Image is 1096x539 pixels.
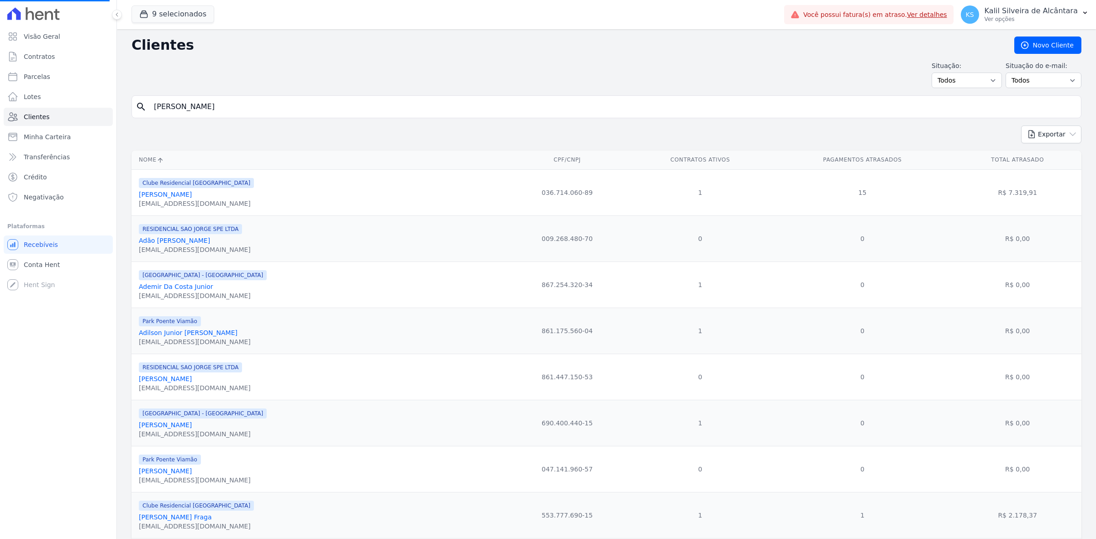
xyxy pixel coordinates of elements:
[505,446,629,492] td: 047.141.960-57
[629,492,771,538] td: 1
[139,178,254,188] span: Clube Residencial [GEOGRAPHIC_DATA]
[4,148,113,166] a: Transferências
[954,492,1081,538] td: R$ 2.178,37
[139,270,267,280] span: [GEOGRAPHIC_DATA] - [GEOGRAPHIC_DATA]
[139,316,201,326] span: Park Poente Viamão
[629,308,771,354] td: 1
[629,400,771,446] td: 1
[771,308,954,354] td: 0
[24,193,64,202] span: Negativação
[4,168,113,186] a: Crédito
[139,421,192,429] a: [PERSON_NAME]
[139,199,254,208] div: [EMAIL_ADDRESS][DOMAIN_NAME]
[139,291,267,300] div: [EMAIL_ADDRESS][DOMAIN_NAME]
[966,11,974,18] span: KS
[954,354,1081,400] td: R$ 0,00
[629,262,771,308] td: 1
[629,354,771,400] td: 0
[771,215,954,262] td: 0
[629,169,771,215] td: 1
[505,215,629,262] td: 009.268.480-70
[132,5,214,23] button: 9 selecionados
[139,329,237,336] a: Adilson Junior [PERSON_NAME]
[932,61,1002,71] label: Situação:
[24,92,41,101] span: Lotes
[24,32,60,41] span: Visão Geral
[771,446,954,492] td: 0
[24,173,47,182] span: Crédito
[505,400,629,446] td: 690.400.440-15
[148,98,1077,116] input: Buscar por nome, CPF ou e-mail
[7,221,109,232] div: Plataformas
[4,188,113,206] a: Negativação
[771,354,954,400] td: 0
[24,240,58,249] span: Recebíveis
[24,52,55,61] span: Contratos
[139,429,267,439] div: [EMAIL_ADDRESS][DOMAIN_NAME]
[139,383,251,392] div: [EMAIL_ADDRESS][DOMAIN_NAME]
[1006,61,1081,71] label: Situação do e-mail:
[1021,126,1081,143] button: Exportar
[139,191,192,198] a: [PERSON_NAME]
[771,151,954,169] th: Pagamentos Atrasados
[907,11,947,18] a: Ver detalhes
[505,354,629,400] td: 861.447.150-53
[139,467,192,475] a: [PERSON_NAME]
[803,10,947,20] span: Você possui fatura(s) em atraso.
[505,169,629,215] td: 036.714.060-89
[954,400,1081,446] td: R$ 0,00
[985,16,1078,23] p: Ver opções
[24,152,70,162] span: Transferências
[132,37,1000,53] h2: Clientes
[139,237,210,244] a: Adão [PERSON_NAME]
[505,492,629,538] td: 553.777.690-15
[139,408,267,419] span: [GEOGRAPHIC_DATA] - [GEOGRAPHIC_DATA]
[24,260,60,269] span: Conta Hent
[4,235,113,254] a: Recebíveis
[136,101,147,112] i: search
[771,262,954,308] td: 0
[24,72,50,81] span: Parcelas
[4,88,113,106] a: Lotes
[24,132,71,141] span: Minha Carteira
[954,308,1081,354] td: R$ 0,00
[139,501,254,511] span: Clube Residencial [GEOGRAPHIC_DATA]
[985,6,1078,16] p: Kalil Silveira de Alcântara
[139,362,242,372] span: RESIDENCIAL SAO JORGE SPE LTDA
[132,151,505,169] th: Nome
[139,245,251,254] div: [EMAIL_ADDRESS][DOMAIN_NAME]
[771,400,954,446] td: 0
[139,337,251,346] div: [EMAIL_ADDRESS][DOMAIN_NAME]
[139,224,242,234] span: RESIDENCIAL SAO JORGE SPE LTDA
[4,27,113,46] a: Visão Geral
[4,108,113,126] a: Clientes
[505,151,629,169] th: CPF/CNPJ
[505,308,629,354] td: 861.175.560-04
[771,169,954,215] td: 15
[139,283,213,290] a: Ademir Da Costa Junior
[954,2,1096,27] button: KS Kalil Silveira de Alcântara Ver opções
[24,112,49,121] span: Clientes
[771,492,954,538] td: 1
[954,151,1081,169] th: Total Atrasado
[4,68,113,86] a: Parcelas
[629,446,771,492] td: 0
[954,262,1081,308] td: R$ 0,00
[1014,37,1081,54] a: Novo Cliente
[954,215,1081,262] td: R$ 0,00
[954,169,1081,215] td: R$ 7.319,91
[139,455,201,465] span: Park Poente Viamão
[629,215,771,262] td: 0
[4,128,113,146] a: Minha Carteira
[139,513,212,521] a: [PERSON_NAME] Fraga
[629,151,771,169] th: Contratos Ativos
[139,375,192,382] a: [PERSON_NAME]
[954,446,1081,492] td: R$ 0,00
[4,256,113,274] a: Conta Hent
[139,522,254,531] div: [EMAIL_ADDRESS][DOMAIN_NAME]
[505,262,629,308] td: 867.254.320-34
[139,476,251,485] div: [EMAIL_ADDRESS][DOMAIN_NAME]
[4,47,113,66] a: Contratos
